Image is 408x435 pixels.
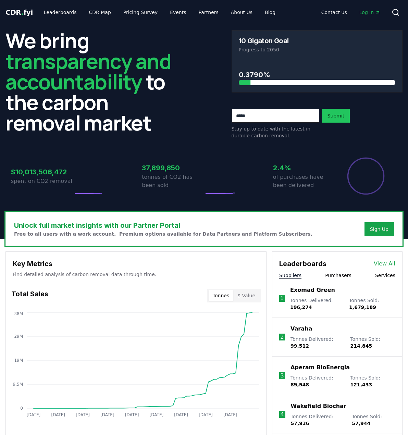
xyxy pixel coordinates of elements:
[281,410,284,419] p: 4
[5,8,33,16] span: CDR fyi
[291,402,346,410] a: Wakefield Biochar
[11,167,73,177] h3: $10,013,506,472
[150,412,164,417] tspan: [DATE]
[316,6,386,18] nav: Main
[352,413,395,427] p: Tonnes Sold :
[38,6,82,18] a: Leaderboards
[14,220,312,231] h3: Unlock full market insights with our Partner Portal
[374,260,395,268] a: View All
[290,297,342,311] p: Tonnes Delivered :
[225,6,258,18] a: About Us
[364,222,394,236] button: Sign Up
[14,334,23,339] tspan: 29M
[290,374,343,388] p: Tonnes Delivered :
[290,363,350,372] a: Aperam BioEnergia
[350,374,395,388] p: Tonnes Sold :
[38,6,281,18] nav: Main
[13,259,259,269] h3: Key Metrics
[259,6,281,18] a: Blog
[290,382,309,387] span: 89,548
[290,304,312,310] span: 196,274
[51,412,65,417] tspan: [DATE]
[370,226,388,233] a: Sign Up
[125,412,139,417] tspan: [DATE]
[11,289,48,302] h3: Total Sales
[209,290,233,301] button: Tonnes
[11,177,73,185] p: spent on CO2 removal
[290,325,312,333] a: Varaha
[100,412,114,417] tspan: [DATE]
[13,271,259,278] p: Find detailed analysis of carbon removal data through time.
[14,231,312,237] p: Free to all users with a work account. Premium options available for Data Partners and Platform S...
[84,6,116,18] a: CDR Map
[291,413,345,427] p: Tonnes Delivered :
[290,336,343,349] p: Tonnes Delivered :
[193,6,224,18] a: Partners
[233,290,259,301] button: $ Value
[350,336,395,349] p: Tonnes Sold :
[5,30,177,133] h2: We bring to the carbon removal market
[290,286,335,294] a: Exomad Green
[349,297,395,311] p: Tonnes Sold :
[239,70,396,80] h3: 0.3790%
[350,343,372,349] span: 214,845
[223,412,237,417] tspan: [DATE]
[5,47,171,96] span: transparency and accountability
[14,358,23,363] tspan: 19M
[21,8,24,16] span: .
[76,412,90,417] tspan: [DATE]
[13,382,23,387] tspan: 9.5M
[5,8,33,17] a: CDR.fyi
[354,6,386,18] a: Log in
[20,406,23,411] tspan: 0
[322,109,350,123] button: Submit
[118,6,163,18] a: Pricing Survey
[375,272,395,279] button: Services
[164,6,191,18] a: Events
[316,6,353,18] a: Contact us
[290,343,309,349] span: 99,512
[349,304,376,310] span: 1,679,189
[239,46,396,53] p: Progress to 2050
[273,173,335,189] p: of purchases have been delivered
[14,311,23,316] tspan: 38M
[239,37,289,44] h3: 10 Gigaton Goal
[142,173,204,189] p: tonnes of CO2 has been sold
[27,412,41,417] tspan: [DATE]
[279,259,326,269] h3: Leaderboards
[325,272,351,279] button: Purchasers
[279,272,301,279] button: Suppliers
[280,333,284,341] p: 2
[347,157,385,195] div: Percentage of sales delivered
[280,294,284,302] p: 1
[273,163,335,173] h3: 2.4%
[174,412,188,417] tspan: [DATE]
[350,382,372,387] span: 121,433
[199,412,213,417] tspan: [DATE]
[291,421,309,426] span: 57,936
[280,372,284,380] p: 3
[232,125,319,139] p: Stay up to date with the latest in durable carbon removal.
[142,163,204,173] h3: 37,899,850
[352,421,370,426] span: 57,944
[359,9,381,16] span: Log in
